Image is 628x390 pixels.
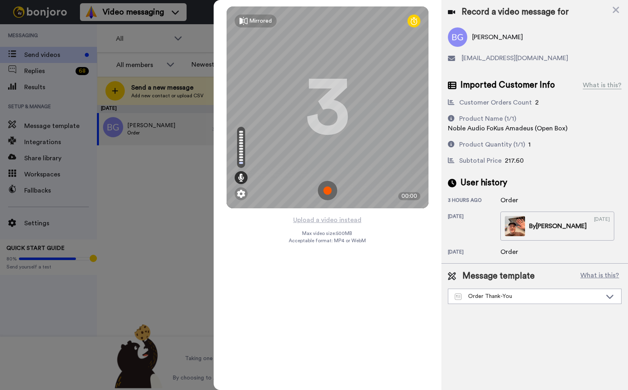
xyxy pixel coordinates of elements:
div: [DATE] [448,213,500,241]
button: Upload a video instead [291,215,364,225]
button: What is this? [578,270,622,282]
div: Order Thank-You [455,292,602,300]
span: User history [460,177,507,189]
span: 217.60 [505,157,524,164]
img: ic_gear.svg [237,190,245,198]
div: Order [500,195,541,205]
span: 1 [528,141,531,148]
img: f7c7495a-b2d0-42e7-916e-3a38916b15ce-thumb.jpg [505,216,525,236]
div: Product Quantity (1/1) [459,140,525,149]
span: Imported Customer Info [460,79,555,91]
div: [DATE] [594,216,610,236]
div: What is this? [583,80,622,90]
img: Message-temps.svg [455,294,462,300]
a: By[PERSON_NAME][DATE] [500,212,614,241]
div: Order [500,247,541,257]
div: Customer Orders Count [459,98,532,107]
div: Subtotal Price [459,156,502,166]
div: 00:00 [398,192,420,200]
span: Noble Audio FoKus Amadeus (Open Box) [448,125,567,132]
span: 2 [535,99,539,106]
div: 3 [305,77,350,138]
div: 3 hours ago [448,197,500,205]
span: Acceptable format: MP4 or WebM [289,237,366,244]
div: By [PERSON_NAME] [529,221,587,231]
div: [DATE] [448,249,500,257]
span: Max video size: 500 MB [302,230,353,237]
img: ic_record_start.svg [318,181,337,200]
div: Product Name (1/1) [459,114,516,124]
span: [EMAIL_ADDRESS][DOMAIN_NAME] [462,53,568,63]
span: Message template [462,270,535,282]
